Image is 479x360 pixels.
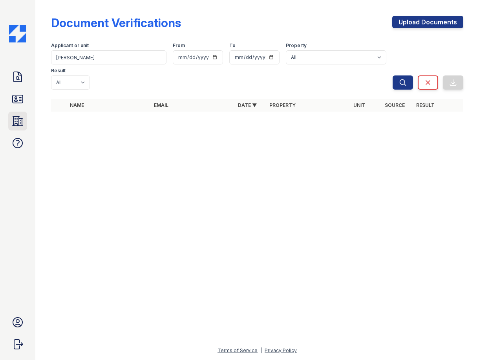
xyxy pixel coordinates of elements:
label: Property [286,42,307,49]
a: Privacy Policy [265,347,297,353]
a: Unit [353,102,365,108]
label: Result [51,68,66,74]
a: Source [385,102,405,108]
label: From [173,42,185,49]
label: Applicant or unit [51,42,89,49]
label: To [229,42,236,49]
a: Email [154,102,168,108]
a: Result [416,102,435,108]
a: Upload Documents [392,16,463,28]
a: Name [70,102,84,108]
a: Property [269,102,296,108]
img: CE_Icon_Blue-c292c112584629df590d857e76928e9f676e5b41ef8f769ba2f05ee15b207248.png [9,25,26,42]
input: Search by name, email, or unit number [51,50,166,64]
a: Date ▼ [238,102,257,108]
div: Document Verifications [51,16,181,30]
a: Terms of Service [218,347,258,353]
div: | [260,347,262,353]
